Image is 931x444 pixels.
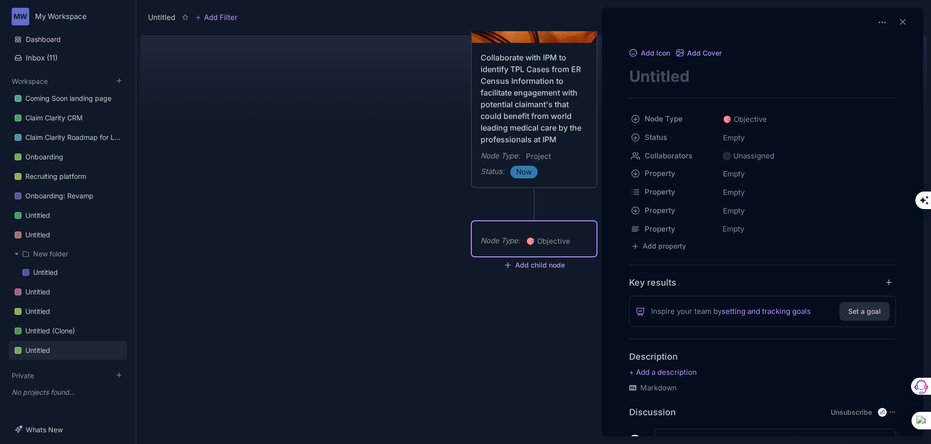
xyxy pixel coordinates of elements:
[645,150,709,162] span: Collaborators
[676,49,722,58] button: Add Cover
[626,220,720,238] button: Property
[626,110,720,128] button: Node Type
[626,202,720,219] button: Property
[645,223,709,235] span: Property
[645,113,709,125] span: Node Type
[626,129,720,146] button: Status
[629,129,896,147] div: StatusEmpty
[626,165,720,182] button: Property
[629,382,896,394] div: Markdown
[629,66,896,86] textarea: node title
[722,306,811,317] a: setting and tracking goals
[645,186,709,198] span: Property
[720,220,896,238] div: Empty
[629,183,896,202] div: PropertyEmpty
[629,147,896,165] div: CollaboratorsUnassigned
[723,168,745,180] span: Empty
[626,147,720,165] button: Collaborators
[629,202,896,220] div: PropertyEmpty
[733,150,774,162] div: Unassigned
[831,408,872,417] button: Unsubscribe
[723,115,734,124] i: 🎯
[629,220,896,238] div: PropertyEmpty
[651,306,811,317] span: Inspire your team by
[885,278,896,287] button: add key result
[629,406,676,418] h4: Discussion
[645,132,709,143] span: Status
[629,351,896,362] h4: Description
[645,168,709,179] span: Property
[629,277,676,288] h4: Key results
[629,165,896,183] div: PropertyEmpty
[629,110,896,129] div: Node Type🎯Objective
[629,49,670,58] button: Add Icon
[723,132,745,144] span: Empty
[629,240,688,253] button: Add property
[723,205,745,217] span: Empty
[626,183,720,201] button: Property
[839,302,890,321] button: Set a goal
[723,114,767,125] span: Objective
[645,205,709,216] span: Property
[723,186,745,199] span: Empty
